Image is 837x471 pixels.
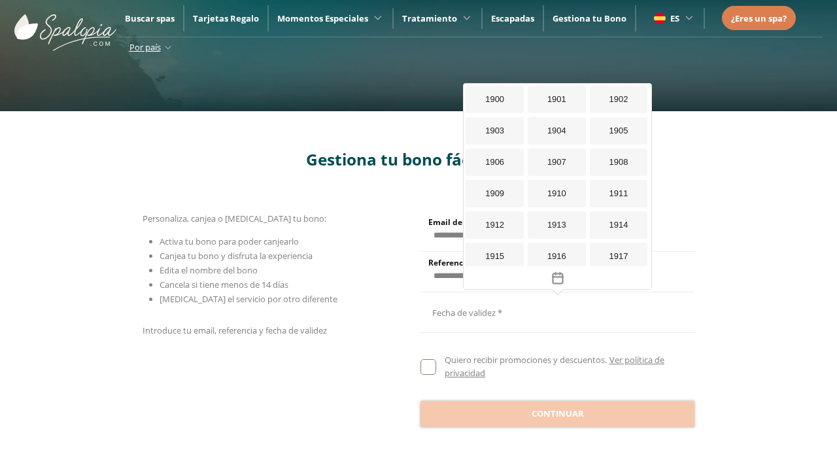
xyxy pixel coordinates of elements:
button: Continuar [420,401,694,427]
span: Cancela si tiene menos de 14 días [160,279,288,290]
div: 1903 [466,117,524,145]
div: 1917 [590,243,648,270]
span: Gestiona tu bono fácilmente [306,148,531,170]
span: Activa tu bono para poder canjearlo [160,235,299,247]
span: Personaliza, canjea o [MEDICAL_DATA] tu bono: [143,213,326,224]
div: 1914 [590,211,648,239]
div: 1913 [528,211,586,239]
div: 1916 [528,243,586,270]
div: 1915 [466,243,524,270]
span: [MEDICAL_DATA] el servicio por otro diferente [160,293,337,305]
a: ¿Eres un spa? [731,11,787,26]
div: 1900 [466,86,524,113]
a: Gestiona tu Bono [553,12,626,24]
div: 1902 [590,86,648,113]
div: 1909 [466,180,524,207]
div: 1901 [528,86,586,113]
a: Ver política de privacidad [445,354,664,379]
a: Tarjetas Regalo [193,12,259,24]
img: ImgLogoSpalopia.BvClDcEz.svg [14,1,116,51]
div: 1912 [466,211,524,239]
div: 1904 [528,117,586,145]
a: Escapadas [491,12,534,24]
span: Quiero recibir promociones y descuentos. [445,354,607,366]
span: Por país [129,41,161,53]
span: Introduce tu email, referencia y fecha de validez [143,324,327,336]
a: Buscar spas [125,12,175,24]
button: Toggle overlay [464,266,651,289]
div: 1908 [590,148,648,176]
div: 1911 [590,180,648,207]
span: ¿Eres un spa? [731,12,787,24]
div: 1905 [590,117,648,145]
div: 1907 [528,148,586,176]
span: Continuar [532,408,584,421]
div: 1906 [466,148,524,176]
span: Edita el nombre del bono [160,264,258,276]
div: 1910 [528,180,586,207]
span: Canjea tu bono y disfruta la experiencia [160,250,313,262]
